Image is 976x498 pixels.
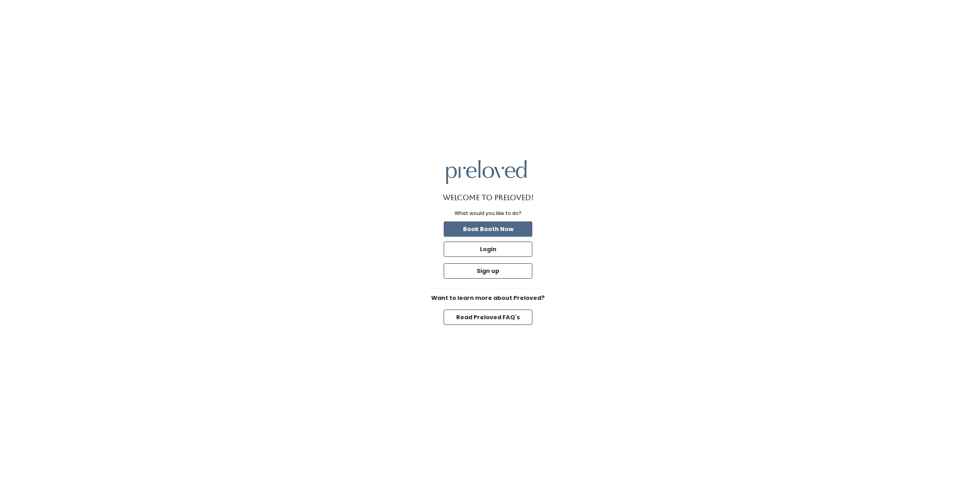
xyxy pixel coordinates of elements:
[442,262,534,280] a: Sign up
[442,240,534,258] a: Login
[443,194,534,202] h1: Welcome to Preloved!
[444,310,532,325] button: Read Preloved FAQ's
[428,295,548,302] h6: Want to learn more about Preloved?
[444,242,532,257] button: Login
[444,263,532,279] button: Sign up
[444,221,532,237] button: Book Booth Now
[455,210,521,217] div: What would you like to do?
[446,160,527,184] img: preloved logo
